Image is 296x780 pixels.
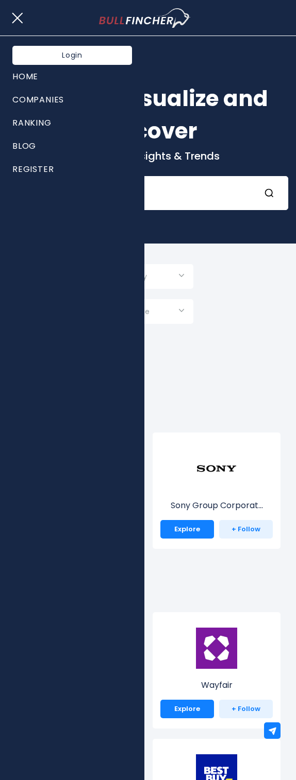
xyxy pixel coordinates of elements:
a: Sony Group Corporat... [160,468,273,512]
a: + Follow [219,700,273,718]
a: Register [12,158,132,181]
img: Bullfincher logo [99,8,191,28]
h1: Search, Visualize and Discover [8,82,288,147]
a: + Follow [219,520,273,539]
a: Go to homepage [99,8,210,28]
h2: Consumer Electronics [15,405,281,422]
p: Sony Group Corporation [160,499,273,512]
img: W.png [196,628,237,669]
button: Search [264,186,277,200]
h2: Specialty Retail [15,585,281,602]
a: Companies [12,88,132,111]
a: Login [12,46,132,65]
a: Home [12,65,132,88]
p: Company Insights & Trends [8,149,288,163]
a: Explore [160,700,214,718]
input: Selection [118,268,184,287]
input: Selection [118,303,184,322]
p: Wayfair [160,679,273,691]
a: Ranking [12,111,132,134]
a: Explore [160,520,214,539]
img: SONY.png [196,448,237,489]
a: Wayfair [160,648,273,691]
a: Blog [12,134,132,158]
